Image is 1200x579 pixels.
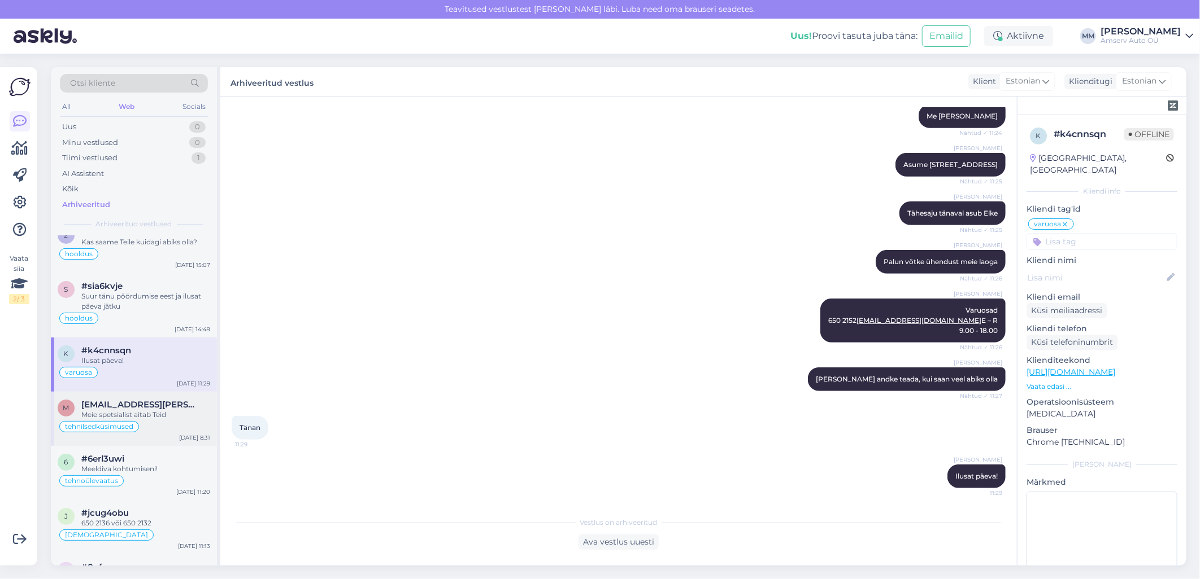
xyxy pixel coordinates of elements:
span: [PERSON_NAME] andke teada, kui saan veel abiks olla [816,375,998,383]
div: Kliendi info [1027,186,1177,196]
span: Nähtud ✓ 11:27 [960,392,1002,400]
span: Tänan [240,423,260,432]
div: Uus [62,121,76,133]
span: #sia6kvje [81,281,123,291]
img: zendesk [1168,100,1178,111]
span: Tähesaju tänaval asub Elke [907,209,998,217]
span: tehnilsedküsimused [65,423,133,430]
span: Varuosad 650 2152 E – R 9.00 - 18.00 [828,306,998,335]
div: Proovi tasuta juba täna: [790,29,918,43]
span: 6 [64,458,68,466]
span: Vestlus on arhiveeritud [580,517,658,528]
span: s [64,285,68,293]
p: Kliendi nimi [1027,255,1177,266]
div: AI Assistent [62,168,104,179]
div: [DATE] 11:20 [176,488,210,496]
p: Brauser [1027,424,1177,436]
span: Nähtud ✓ 11:25 [960,226,1002,234]
input: Lisa tag [1027,233,1177,250]
p: Operatsioonisüsteem [1027,396,1177,408]
div: Klient [968,76,996,87]
span: [PERSON_NAME] [954,192,1002,201]
p: [MEDICAL_DATA] [1027,408,1177,420]
span: 11:29 [235,440,277,449]
span: tehnoülevaatus [65,477,118,484]
div: # k4cnnsqn [1054,128,1124,141]
div: 650 2136 või 650 2132 [81,518,210,528]
span: [PERSON_NAME] [954,241,1002,249]
p: Kliendi tag'id [1027,203,1177,215]
div: [PERSON_NAME] [1027,459,1177,470]
div: Aktiivne [984,26,1053,46]
div: Tiimi vestlused [62,152,118,164]
span: [PERSON_NAME] [954,455,1002,464]
p: Kliendi email [1027,291,1177,303]
div: 2 / 3 [9,294,29,304]
div: Meie spetsialist aitab Teid [81,410,210,420]
button: Emailid [922,25,971,47]
span: Otsi kliente [70,77,115,89]
span: #k4cnnsqn [81,345,131,356]
div: [DATE] 11:29 [177,379,210,388]
div: 0 [189,137,206,148]
span: Offline [1124,128,1174,141]
div: Amserv Auto OÜ [1101,36,1181,45]
a: [EMAIL_ADDRESS][DOMAIN_NAME] [856,316,981,324]
div: All [60,99,73,114]
a: [URL][DOMAIN_NAME] [1027,367,1115,377]
div: [DATE] 14:49 [175,325,210,334]
div: [PERSON_NAME] [1101,27,1181,36]
p: Klienditeekond [1027,354,1177,366]
div: [GEOGRAPHIC_DATA], [GEOGRAPHIC_DATA] [1030,152,1166,176]
span: Asume [STREET_ADDRESS] [903,160,998,169]
div: MM [1080,28,1096,44]
b: Uus! [790,30,812,41]
div: 1 [192,152,206,164]
p: Vaata edasi ... [1027,381,1177,392]
div: Vaata siia [9,253,29,304]
label: Arhiveeritud vestlus [231,74,314,89]
span: [PERSON_NAME] [954,358,1002,367]
div: Meeldiva kohtumiseni! [81,464,210,474]
div: Web [116,99,137,114]
span: varuosa [65,369,92,376]
div: Küsi meiliaadressi [1027,303,1107,318]
span: Nähtud ✓ 11:24 [959,129,1002,137]
span: Ilusat päeva! [955,472,998,480]
span: [PERSON_NAME] [954,144,1002,152]
span: Nähtud ✓ 11:26 [960,274,1002,283]
a: [PERSON_NAME]Amserv Auto OÜ [1101,27,1193,45]
span: Nähtud ✓ 11:26 [960,343,1002,352]
span: k [64,349,69,358]
span: Estonian [1006,75,1040,87]
span: Arhiveeritud vestlused [96,219,172,229]
div: Kõik [62,183,79,195]
span: M [63,403,69,412]
span: #6erl3uwi [81,454,124,464]
p: Märkmed [1027,476,1177,488]
div: Arhiveeritud [62,199,110,210]
div: [DATE] 15:07 [175,261,210,269]
span: 11:29 [960,489,1002,497]
span: Palun võtke ühendust meie laoga [884,257,998,266]
span: [PERSON_NAME] [954,289,1002,298]
span: Me [PERSON_NAME] [927,112,998,120]
div: Socials [180,99,208,114]
span: hooldus [65,251,93,257]
div: Suur tänu pöördumise eest ja ilusat päeva jätku [81,291,210,312]
span: j [64,512,68,520]
div: Minu vestlused [62,137,118,148]
div: [DATE] 8:31 [179,433,210,442]
div: Kas saame Teile kuidagi abiks olla? [81,237,210,247]
div: Ilusat päeva! [81,356,210,366]
div: Küsi telefoninumbrit [1027,335,1118,350]
img: Askly Logo [9,76,31,98]
span: Marii.engelman@myfitness.ee [81,400,199,410]
div: [DATE] 11:13 [178,542,210,550]
div: 0 [189,121,206,133]
p: Kliendi telefon [1027,323,1177,335]
span: hooldus [65,315,93,322]
div: Klienditugi [1064,76,1112,87]
span: Nähtud ✓ 11:25 [960,177,1002,186]
span: #8ufaouop [81,562,130,572]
